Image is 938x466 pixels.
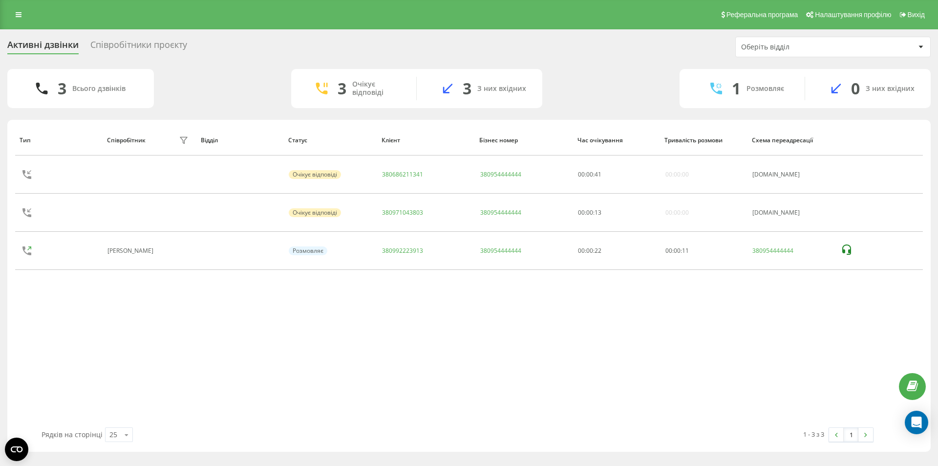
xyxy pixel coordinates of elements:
[732,79,741,98] div: 1
[741,43,858,51] div: Оберіть відділ
[382,246,423,255] a: 380992223913
[726,11,798,19] span: Реферальна програма
[480,246,521,255] a: 380954444444
[352,80,402,97] div: Очікує відповіді
[20,137,98,144] div: Тип
[595,208,601,217] span: 13
[851,79,860,98] div: 0
[107,137,146,144] div: Співробітник
[908,11,925,19] span: Вихід
[586,170,593,178] span: 00
[480,170,521,178] a: 380954444444
[289,208,341,217] div: Очікує відповіді
[578,247,654,254] div: 00:00:22
[595,170,601,178] span: 41
[682,246,689,255] span: 11
[72,85,126,93] div: Всього дзвінків
[5,438,28,461] button: Open CMP widget
[752,171,830,178] div: [DOMAIN_NAME]
[288,137,373,144] div: Статус
[866,85,915,93] div: З них вхідних
[665,209,689,216] div: 00:00:00
[201,137,279,144] div: Відділ
[289,170,341,179] div: Очікує відповіді
[746,85,784,93] div: Розмовляє
[578,170,585,178] span: 00
[90,40,187,55] div: Співробітники проєкту
[578,171,601,178] div: : :
[905,411,928,434] div: Open Intercom Messenger
[42,430,103,439] span: Рядків на сторінці
[7,40,79,55] div: Активні дзвінки
[58,79,66,98] div: 3
[107,247,156,254] div: [PERSON_NAME]
[664,137,743,144] div: Тривалість розмови
[844,428,858,442] a: 1
[815,11,891,19] span: Налаштування профілю
[665,246,672,255] span: 00
[803,429,824,439] div: 1 - 3 з 3
[477,85,526,93] div: З них вхідних
[382,137,470,144] div: Клієнт
[586,208,593,217] span: 00
[674,246,681,255] span: 00
[752,209,830,216] div: [DOMAIN_NAME]
[578,208,585,217] span: 00
[289,246,327,255] div: Розмовляє
[382,208,423,217] a: 380971043803
[577,137,656,144] div: Час очікування
[479,137,568,144] div: Бізнес номер
[338,79,346,98] div: 3
[665,247,689,254] div: : :
[665,171,689,178] div: 00:00:00
[463,79,471,98] div: 3
[752,137,831,144] div: Схема переадресації
[752,247,793,254] a: 380954444444
[578,209,601,216] div: : :
[382,170,423,178] a: 380686211341
[109,430,117,440] div: 25
[480,208,521,217] a: 380954444444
